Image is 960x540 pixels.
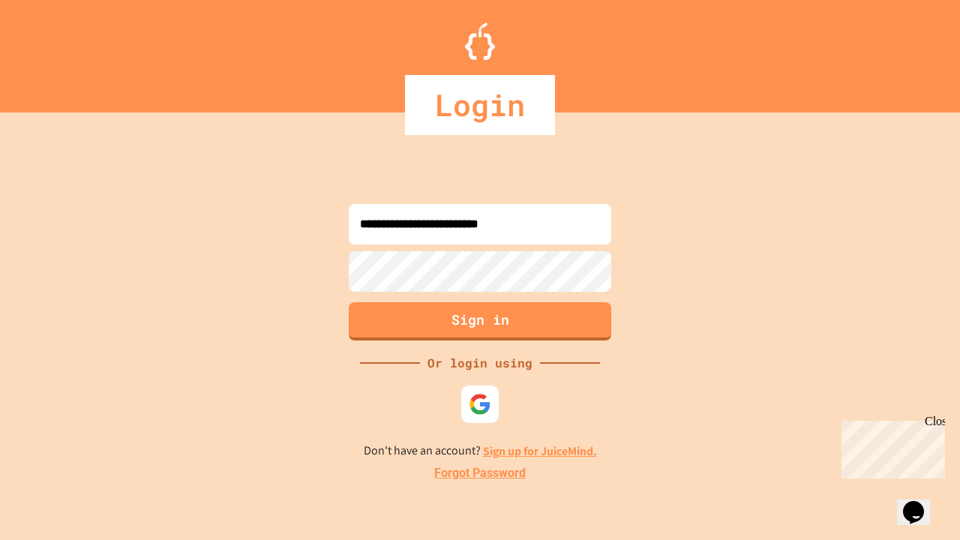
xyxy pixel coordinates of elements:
a: Sign up for JuiceMind. [483,443,597,459]
iframe: chat widget [835,415,945,478]
img: google-icon.svg [469,393,491,415]
div: Chat with us now!Close [6,6,103,95]
a: Forgot Password [434,464,526,482]
img: Logo.svg [465,22,495,60]
button: Sign in [349,302,611,340]
div: Or login using [420,354,540,372]
p: Don't have an account? [364,442,597,460]
div: Login [405,75,555,135]
iframe: chat widget [897,480,945,525]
